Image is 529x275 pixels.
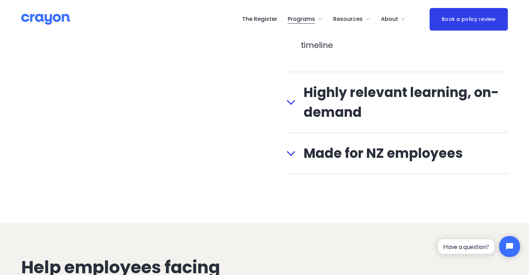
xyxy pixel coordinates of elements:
[432,230,526,263] iframe: Tidio Chat
[381,14,406,25] a: folder dropdown
[381,14,398,24] span: About
[21,13,70,25] img: Crayon
[430,8,508,31] a: Book a policy review
[242,14,277,25] a: The Register
[287,72,508,132] button: Highly relevant learning, on-demand
[288,14,323,25] a: folder dropdown
[295,82,508,122] span: Highly relevant learning, on-demand
[287,133,508,173] button: Made for NZ employees
[288,14,315,24] span: Programs
[333,14,370,25] a: folder dropdown
[333,14,363,24] span: Resources
[295,143,508,163] span: Made for NZ employees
